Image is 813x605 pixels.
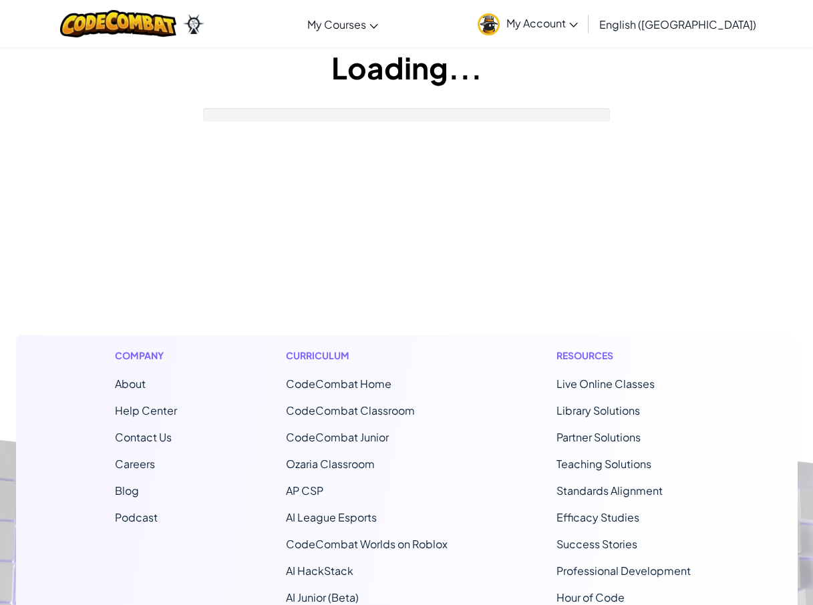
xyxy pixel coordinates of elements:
h1: Curriculum [286,349,448,363]
a: Live Online Classes [556,377,655,391]
a: Ozaria Classroom [286,457,375,471]
a: My Courses [301,6,385,42]
span: English ([GEOGRAPHIC_DATA]) [599,17,756,31]
a: Success Stories [556,537,637,551]
a: Blog [115,483,139,497]
a: Partner Solutions [556,430,641,444]
a: Help Center [115,403,177,417]
span: My Account [506,16,578,30]
a: AI Junior (Beta) [286,590,359,604]
a: CodeCombat Classroom [286,403,415,417]
span: My Courses [307,17,366,31]
a: AI League Esports [286,510,377,524]
a: English ([GEOGRAPHIC_DATA]) [593,6,763,42]
a: Podcast [115,510,158,524]
img: CodeCombat logo [60,10,177,37]
img: Ozaria [183,14,204,34]
a: Hour of Code [556,590,625,604]
a: About [115,377,146,391]
span: Contact Us [115,430,172,444]
a: AI HackStack [286,564,353,578]
a: Library Solutions [556,403,640,417]
img: avatar [478,13,500,35]
a: CodeCombat Junior [286,430,389,444]
a: Professional Development [556,564,691,578]
a: Standards Alignment [556,483,663,497]
span: CodeCombat Home [286,377,391,391]
h1: Resources [556,349,699,363]
h1: Company [115,349,177,363]
a: Teaching Solutions [556,457,651,471]
a: CodeCombat Worlds on Roblox [286,537,448,551]
a: AP CSP [286,483,323,497]
a: Efficacy Studies [556,510,639,524]
a: My Account [471,3,585,45]
a: Careers [115,457,155,471]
